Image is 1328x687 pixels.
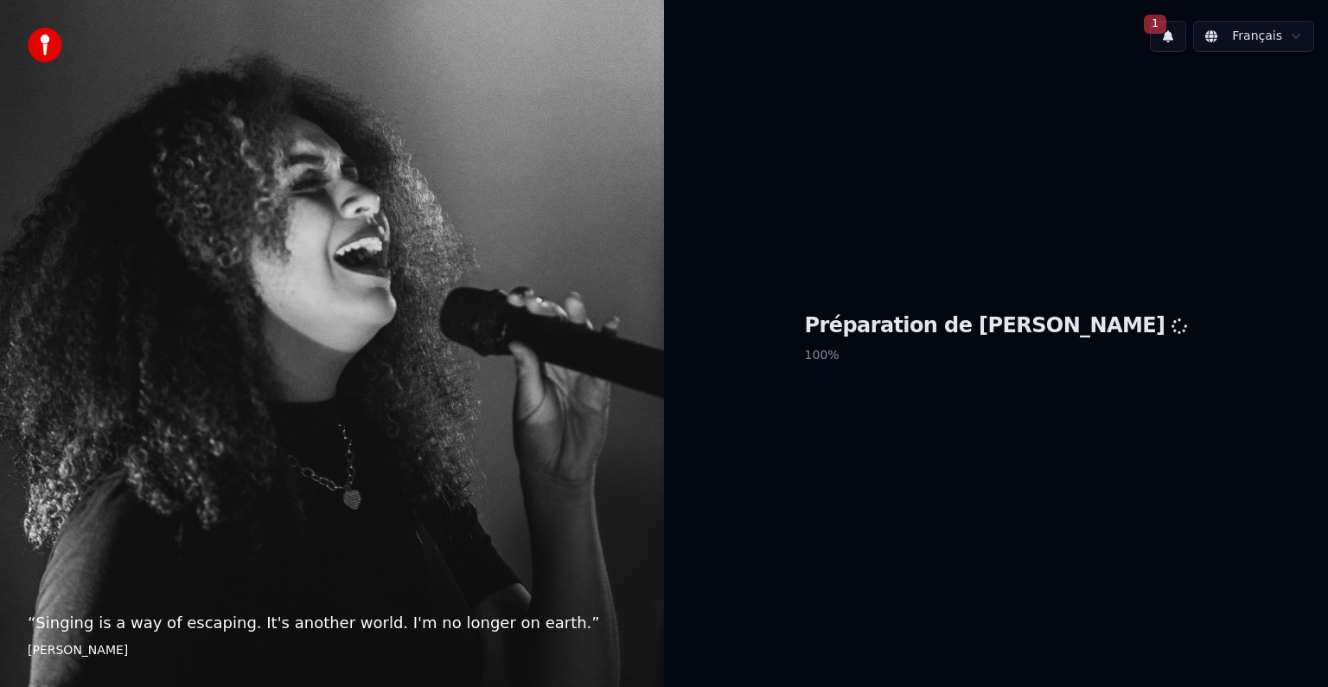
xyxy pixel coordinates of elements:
p: 100 % [805,340,1188,371]
img: youka [28,28,62,62]
button: 1 [1150,21,1186,52]
footer: [PERSON_NAME] [28,642,636,659]
p: “ Singing is a way of escaping. It's another world. I'm no longer on earth. ” [28,611,636,635]
h1: Préparation de [PERSON_NAME] [805,312,1188,340]
span: 1 [1144,15,1166,34]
